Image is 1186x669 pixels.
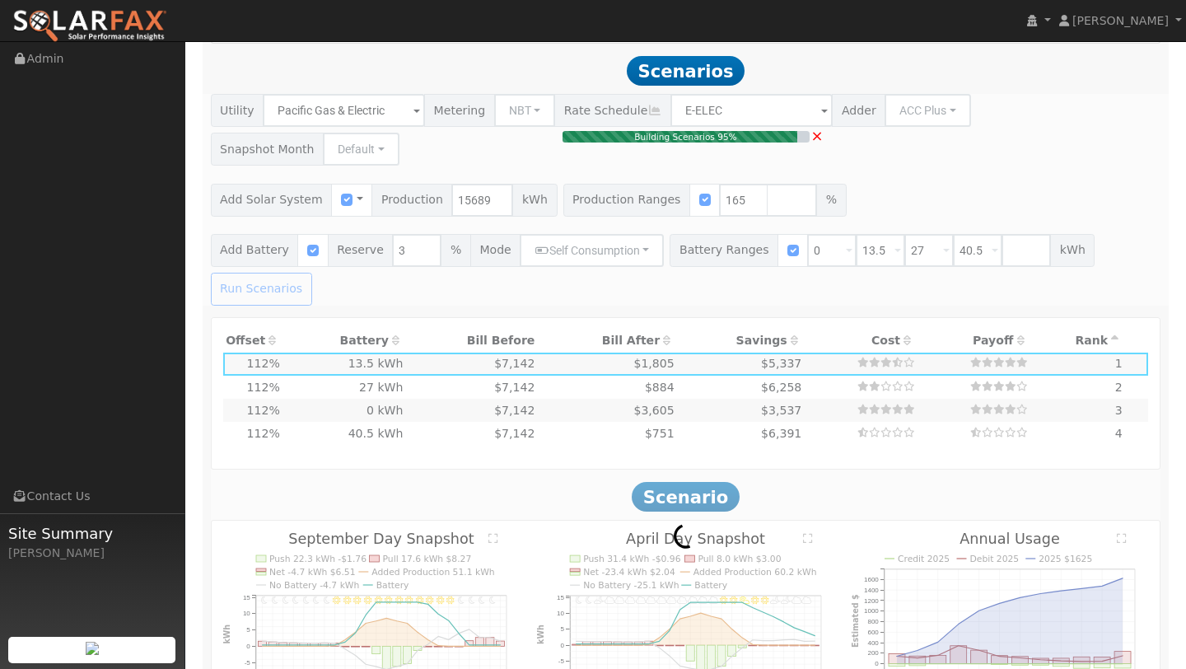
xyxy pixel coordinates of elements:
[810,124,823,147] a: Cancel
[627,56,745,86] span: Scenarios
[563,131,810,144] div: Building Scenarios 95%
[8,545,176,562] div: [PERSON_NAME]
[12,9,167,44] img: SolarFax
[1072,14,1169,27] span: [PERSON_NAME]
[8,522,176,545] span: Site Summary
[810,127,823,144] span: ×
[86,642,99,655] img: retrieve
